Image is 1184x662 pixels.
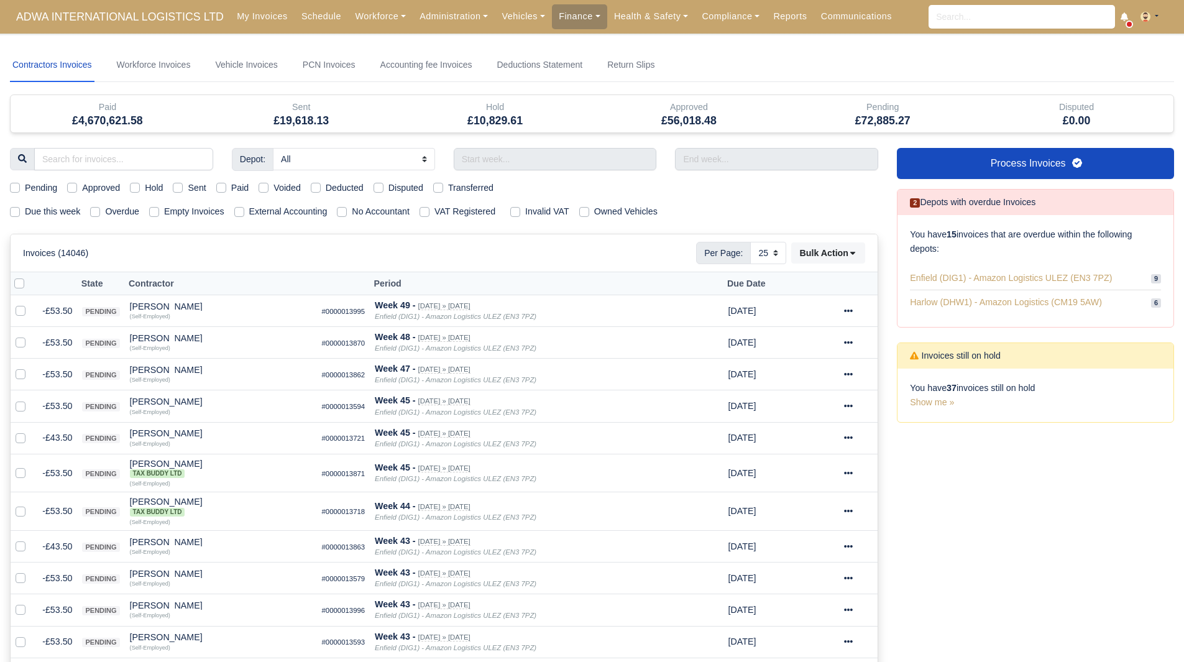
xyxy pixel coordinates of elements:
strong: 37 [947,383,957,393]
div: Approved [592,95,786,132]
h5: £0.00 [989,114,1164,127]
small: #0000013579 [322,575,365,582]
label: Voided [273,181,301,195]
span: pending [82,638,119,647]
small: [DATE] » [DATE] [418,302,470,310]
div: Disputed [980,95,1173,132]
div: Bulk Action [791,242,865,264]
div: [PERSON_NAME] [130,365,312,374]
span: 1 month from now [728,433,756,443]
th: Period [370,272,723,295]
div: You have invoices still on hold [897,369,1173,422]
small: [DATE] » [DATE] [418,503,470,511]
div: [PERSON_NAME] [130,302,312,311]
small: [DATE] » [DATE] [418,538,470,546]
strong: Week 44 - [375,501,415,511]
small: (Self-Employed) [130,581,170,587]
div: Pending [786,95,980,132]
strong: 15 [947,229,957,239]
div: Sent [204,95,398,132]
h5: £10,829.61 [408,114,583,127]
div: [PERSON_NAME] [130,459,312,478]
a: Health & Safety [607,4,695,29]
a: Workforce Invoices [114,48,193,82]
strong: Week 43 - [375,632,415,641]
small: #0000013593 [322,638,365,646]
a: Compliance [695,4,766,29]
span: pending [82,574,119,584]
i: Enfield (DIG1) - Amazon Logistics ULEZ (EN3 7PZ) [375,644,536,651]
div: Approved [601,100,776,114]
small: (Self-Employed) [130,645,170,651]
a: ADWA INTERNATIONAL LOGISTICS LTD [10,5,230,29]
label: Disputed [388,181,423,195]
span: Harlow (DHW1) - Amazon Logistics (CM19 5AW) [910,295,1102,310]
small: (Self-Employed) [130,480,170,487]
td: -£53.50 [35,492,77,531]
span: Per Page: [696,242,751,264]
label: Approved [82,181,120,195]
span: pending [82,543,119,552]
small: #0000013863 [322,543,365,551]
span: 1 month from now [728,369,756,379]
i: Enfield (DIG1) - Amazon Logistics ULEZ (EN3 7PZ) [375,548,536,556]
td: -£53.50 [35,359,77,390]
small: (Self-Employed) [130,409,170,415]
a: Process Invoices [897,148,1174,179]
span: Tax Buddy Ltd [130,469,185,478]
p: You have invoices that are overdue within the following depots: [910,228,1161,256]
small: [DATE] » [DATE] [418,430,470,438]
a: Reports [766,4,814,29]
strong: Week 48 - [375,332,415,342]
small: #0000013871 [322,470,365,477]
td: -£53.50 [35,327,77,359]
label: Hold [145,181,163,195]
div: [PERSON_NAME] [130,569,312,578]
span: 2 months from now [728,306,756,316]
small: (Self-Employed) [130,313,170,320]
div: [PERSON_NAME] [130,397,312,406]
label: VAT Registered [434,205,495,219]
small: #0000013721 [322,434,365,442]
small: [DATE] » [DATE] [418,633,470,641]
strong: Week 45 - [375,395,415,405]
div: [PERSON_NAME] Tax Buddy Ltd [130,459,312,478]
small: (Self-Employed) [130,612,170,618]
a: Schedule [295,4,348,29]
div: [PERSON_NAME] [130,633,312,641]
span: 3 weeks from now [728,637,756,646]
strong: Week 43 - [375,536,415,546]
a: PCN Invoices [300,48,358,82]
span: 3 weeks from now [728,573,756,583]
td: -£53.50 [35,563,77,594]
span: 3 weeks from now [728,541,756,551]
div: Hold [398,95,592,132]
i: Enfield (DIG1) - Amazon Logistics ULEZ (EN3 7PZ) [375,580,536,587]
small: [DATE] » [DATE] [418,397,470,405]
th: Due Date [723,272,819,295]
a: Workforce [348,4,413,29]
div: Paid [11,95,204,132]
div: [PERSON_NAME] [130,538,312,546]
div: [PERSON_NAME] [130,497,312,516]
div: [PERSON_NAME] [130,334,312,342]
i: Enfield (DIG1) - Amazon Logistics ULEZ (EN3 7PZ) [375,344,536,352]
small: (Self-Employed) [130,519,170,525]
span: pending [82,507,119,517]
small: #0000013870 [322,339,365,347]
i: Enfield (DIG1) - Amazon Logistics ULEZ (EN3 7PZ) [375,475,536,482]
label: Pending [25,181,57,195]
a: Communications [814,4,899,29]
span: 1 month from now [728,468,756,478]
a: Show me » [910,397,954,407]
small: (Self-Employed) [130,345,170,351]
label: Overdue [105,205,139,219]
span: 1 month from now [728,401,756,411]
span: Depot: [232,148,273,170]
div: [PERSON_NAME] Tax Buddy Ltd [130,497,312,516]
strong: Week 47 - [375,364,415,374]
small: [DATE] » [DATE] [418,334,470,342]
h6: Invoices still on hold [910,351,1001,361]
